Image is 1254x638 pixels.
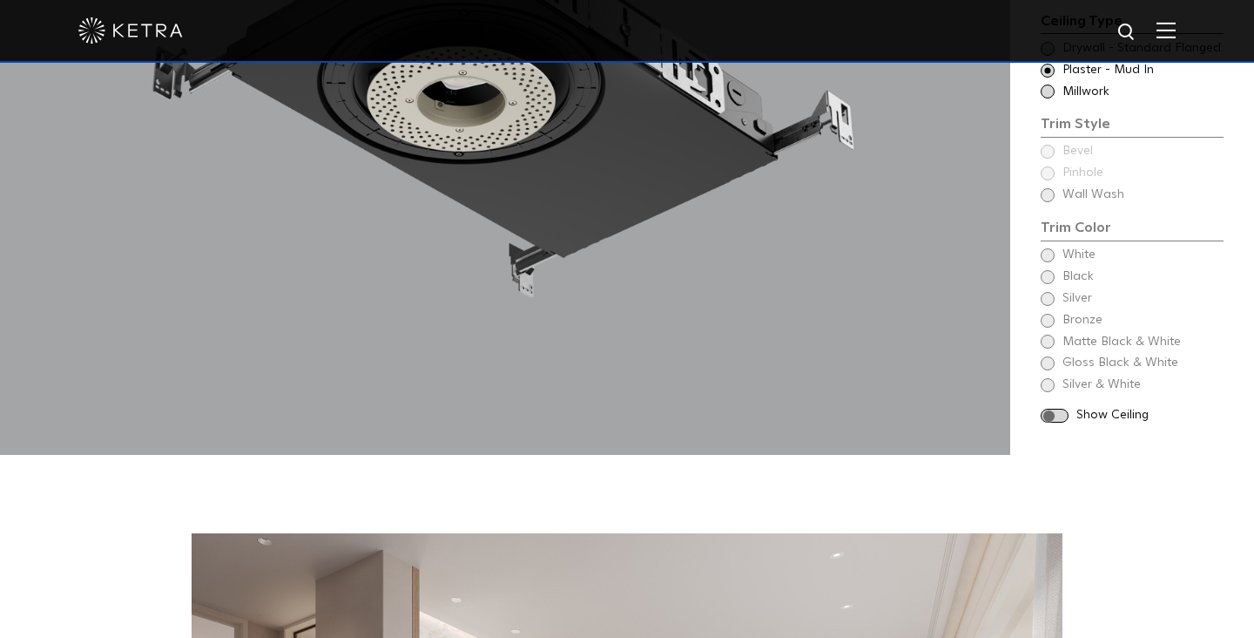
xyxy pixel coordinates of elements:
[1116,22,1138,44] img: search icon
[1156,22,1176,38] img: Hamburger%20Nav.svg
[1076,407,1224,424] span: Show Ceiling
[1062,62,1222,79] span: Plaster - Mud In
[1062,84,1222,101] span: Millwork
[78,17,183,44] img: ketra-logo-2019-white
